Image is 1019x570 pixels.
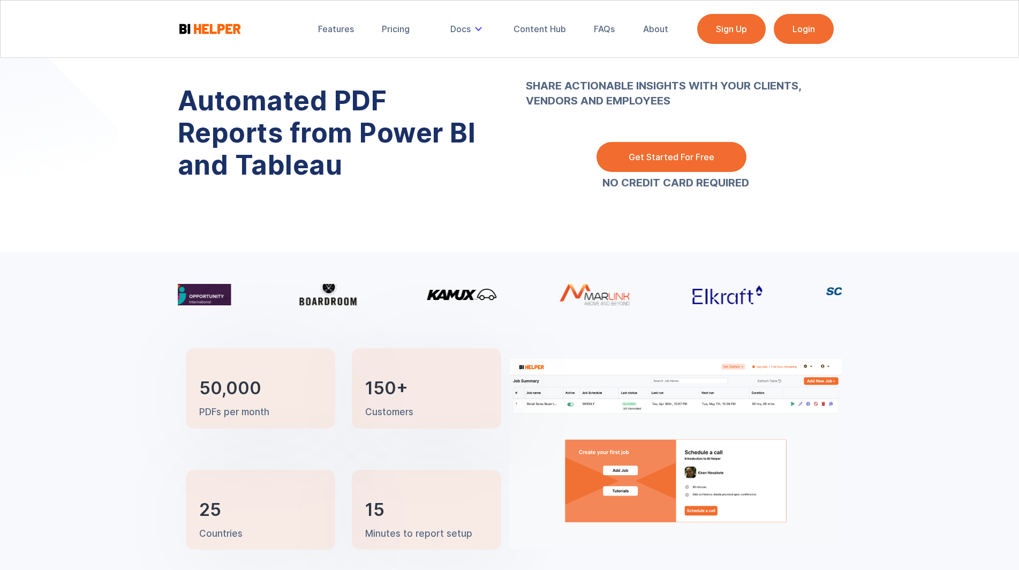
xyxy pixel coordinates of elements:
div: Features [318,24,354,34]
div: About [643,24,668,34]
a: Features [311,17,361,41]
strong: SHARE ACTIONABLE INSIGHTS WITH YOUR CLIENTS, VENDORS AND EMPLOYEES ‍ [526,48,826,123]
h3: 150+ [365,380,408,396]
div: Content Hub [514,24,566,34]
h1: Automated PDF Reports from Power BI and Tableau [178,85,494,181]
div: Pricing [382,24,410,34]
a: NO CREDIT CARD REQUIRED [602,177,749,188]
strong: NO CREDIT CARD REQUIRED [602,176,749,189]
a: Pricing [374,17,417,41]
h3: 25 [199,502,221,518]
p: Minutes to report setup [365,528,472,541]
a: Content Hub [506,17,573,41]
a: Get Started For Free [597,142,746,172]
p: PDFs per month [199,406,269,419]
a: Sign Up [697,14,766,44]
a: About [636,17,676,41]
div: Docs [443,17,493,41]
p: Customers [365,406,413,419]
p: Countries [199,528,243,541]
h3: 15 [365,502,384,518]
a: FAQs [586,17,622,41]
a: Login [774,14,834,44]
p: ‍ [526,48,826,123]
h3: 50,000 [199,380,261,396]
div: FAQs [594,24,615,34]
div: Docs [450,24,471,34]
